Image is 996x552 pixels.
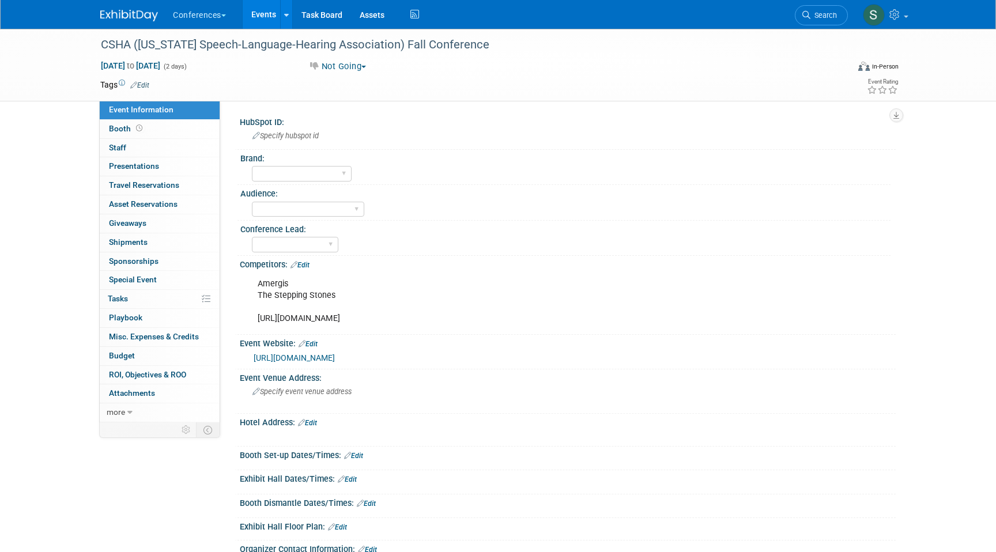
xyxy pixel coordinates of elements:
[163,63,187,70] span: (2 days)
[109,351,135,360] span: Budget
[100,309,220,327] a: Playbook
[197,422,220,437] td: Toggle Event Tabs
[100,252,220,271] a: Sponsorships
[298,419,317,427] a: Edit
[240,414,896,429] div: Hotel Address:
[100,157,220,176] a: Presentations
[100,214,220,233] a: Giveaways
[240,518,896,533] div: Exhibit Hall Floor Plan:
[810,11,837,20] span: Search
[328,523,347,531] a: Edit
[100,271,220,289] a: Special Event
[871,62,899,71] div: In-Person
[252,387,352,396] span: Specify event venue address
[240,221,891,235] div: Conference Lead:
[109,105,173,114] span: Event Information
[344,452,363,460] a: Edit
[176,422,197,437] td: Personalize Event Tab Strip
[109,275,157,284] span: Special Event
[134,124,145,133] span: Booth not reserved yet
[109,161,159,171] span: Presentations
[109,370,186,379] span: ROI, Objectives & ROO
[254,353,335,362] a: [URL][DOMAIN_NAME]
[100,79,149,90] td: Tags
[109,180,179,190] span: Travel Reservations
[100,347,220,365] a: Budget
[338,475,357,483] a: Edit
[109,388,155,398] span: Attachments
[100,61,161,71] span: [DATE] [DATE]
[780,60,899,77] div: Event Format
[304,61,371,73] button: Not Going
[240,494,896,509] div: Booth Dismantle Dates/Times:
[357,500,376,508] a: Edit
[109,143,126,152] span: Staff
[240,150,891,164] div: Brand:
[240,369,896,384] div: Event Venue Address:
[252,131,319,140] span: Specify hubspot id
[100,290,220,308] a: Tasks
[130,81,149,89] a: Edit
[100,120,220,138] a: Booth
[100,384,220,403] a: Attachments
[100,233,220,252] a: Shipments
[250,273,769,330] div: Amergis The Stepping Stones [URL][DOMAIN_NAME]
[100,139,220,157] a: Staff
[240,256,896,271] div: Competitors:
[100,101,220,119] a: Event Information
[108,294,128,303] span: Tasks
[109,332,199,341] span: Misc. Expenses & Credits
[109,218,146,228] span: Giveaways
[299,340,318,348] a: Edit
[100,176,220,195] a: Travel Reservations
[109,237,148,247] span: Shipments
[109,313,142,322] span: Playbook
[100,366,220,384] a: ROI, Objectives & ROO
[100,328,220,346] a: Misc. Expenses & Credits
[290,261,310,269] a: Edit
[863,4,885,26] img: Sophie Buffo
[97,35,831,55] div: CSHA ([US_STATE] Speech-Language-Hearing Association) Fall Conference
[858,62,870,71] img: Format-Inperson.png
[109,124,145,133] span: Booth
[867,79,898,85] div: Event Rating
[100,10,158,21] img: ExhibitDay
[125,61,136,70] span: to
[109,256,159,266] span: Sponsorships
[795,5,848,25] a: Search
[240,185,891,199] div: Audience:
[109,199,178,209] span: Asset Reservations
[240,470,896,485] div: Exhibit Hall Dates/Times:
[240,447,896,462] div: Booth Set-up Dates/Times:
[240,335,896,350] div: Event Website:
[240,114,896,128] div: HubSpot ID:
[107,407,125,417] span: more
[100,195,220,214] a: Asset Reservations
[100,403,220,422] a: more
